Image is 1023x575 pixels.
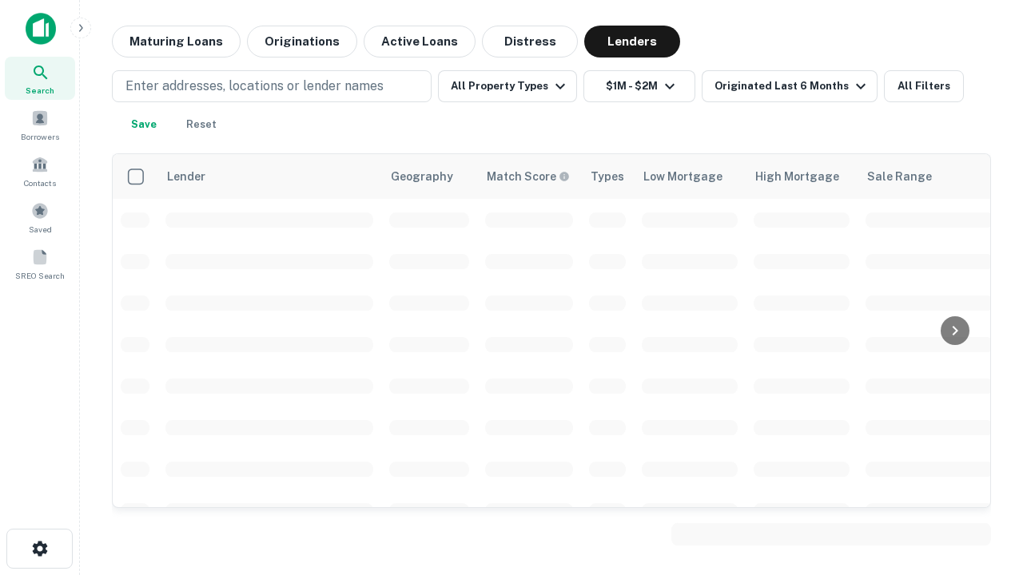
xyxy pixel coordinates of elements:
div: Sale Range [867,167,932,186]
span: Saved [29,223,52,236]
button: Maturing Loans [112,26,241,57]
a: Search [5,57,75,100]
div: Capitalize uses an advanced AI algorithm to match your search with the best lender. The match sco... [487,168,570,185]
div: Originated Last 6 Months [715,77,870,96]
button: Save your search to get updates of matches that match your search criteria. [118,109,169,141]
div: Geography [391,167,453,186]
th: Capitalize uses an advanced AI algorithm to match your search with the best lender. The match sco... [477,154,581,199]
div: Lender [167,167,205,186]
th: High Mortgage [746,154,858,199]
button: Originated Last 6 Months [702,70,878,102]
div: Low Mortgage [643,167,722,186]
button: Distress [482,26,578,57]
th: Lender [157,154,381,199]
img: capitalize-icon.png [26,13,56,45]
th: Types [581,154,634,199]
span: Search [26,84,54,97]
iframe: Chat Widget [943,396,1023,473]
a: SREO Search [5,242,75,285]
span: SREO Search [15,269,65,282]
h6: Match Score [487,168,567,185]
span: Contacts [24,176,56,189]
span: Borrowers [21,130,59,143]
button: Reset [176,109,227,141]
button: Enter addresses, locations or lender names [112,70,432,102]
th: Low Mortgage [634,154,746,199]
button: Lenders [584,26,680,57]
p: Enter addresses, locations or lender names [125,77,384,96]
a: Contacts [5,149,75,192]
button: All Property Types [438,70,577,102]
button: All Filters [884,70,964,102]
button: $1M - $2M [583,70,695,102]
button: Active Loans [364,26,476,57]
button: Originations [247,26,357,57]
a: Borrowers [5,103,75,146]
a: Saved [5,196,75,239]
div: Types [591,167,624,186]
th: Sale Range [858,154,1001,199]
th: Geography [381,154,477,199]
div: High Mortgage [755,167,839,186]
